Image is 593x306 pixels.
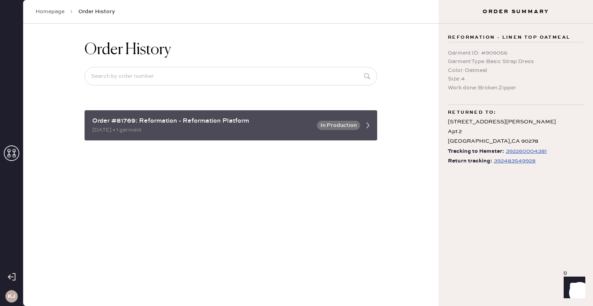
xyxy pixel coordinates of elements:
[448,33,570,42] span: Reformation - Linen Top Oatmeal
[317,121,360,130] button: In Production
[85,41,171,59] h1: Order History
[448,147,504,156] span: Tracking to Hemster:
[439,8,593,15] h3: Order Summary
[448,49,584,57] div: Garment ID : # 909056
[556,271,590,304] iframe: Front Chat
[36,8,64,15] a: Homepage
[492,156,535,166] a: 392483549928
[78,8,115,15] span: Order History
[448,108,496,117] span: Returned to:
[448,156,492,166] span: Return tracking:
[85,67,377,85] input: Search by order number
[92,116,312,126] div: Order #81769: Reformation - Reformation Platform
[448,66,584,75] div: Color : Oatmeal
[448,57,584,66] div: Garment Type : Basic Strap Dress
[494,156,535,166] div: https://www.fedex.com/apps/fedextrack/?tracknumbers=392483549928&cntry_code=US
[448,75,584,83] div: Size : 4
[8,294,15,299] h3: KJ
[504,147,547,156] a: 392260004381
[92,126,312,134] div: [DATE] • 1 garment
[448,84,584,92] div: Work done : Broken Zipper
[506,147,547,156] div: https://www.fedex.com/apps/fedextrack/?tracknumbers=392260004381&cntry_code=US
[448,117,584,147] div: [STREET_ADDRESS][PERSON_NAME] Apt 2 [GEOGRAPHIC_DATA] , CA 90278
